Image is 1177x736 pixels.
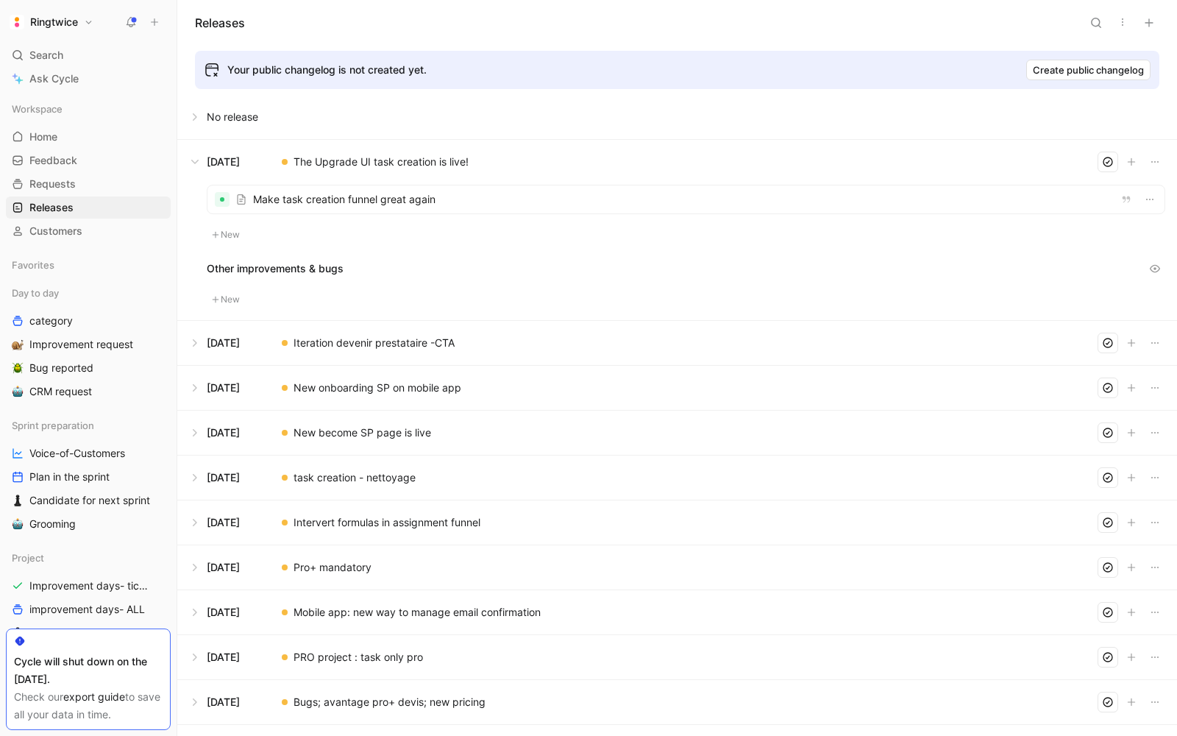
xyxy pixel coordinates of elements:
span: CRM request [29,384,92,399]
a: ♟️Card investigations [6,622,171,644]
span: Requests [29,177,76,191]
h1: Ringtwice [30,15,78,29]
a: improvement days- ALL [6,598,171,620]
div: Cycle will shut down on the [DATE]. [14,653,163,688]
h1: Releases [195,14,245,32]
button: RingtwiceRingtwice [6,12,97,32]
img: 🪲 [12,362,24,374]
div: Workspace [6,98,171,120]
a: Feedback [6,149,171,171]
span: Favorites [12,258,54,272]
a: 🤖Grooming [6,513,171,535]
a: ♟️Candidate for next sprint [6,489,171,512]
span: improvement days- ALL [29,602,145,617]
a: 🪲Bug reported [6,357,171,379]
span: Customers [29,224,82,238]
span: Project [12,551,44,565]
img: Ringtwice [10,15,24,29]
span: Day to day [12,286,59,300]
a: Requests [6,173,171,195]
div: Day to daycategory🐌Improvement request🪲Bug reported🤖CRM request [6,282,171,403]
span: Bug reported [29,361,93,375]
span: category [29,314,73,328]
img: ♟️ [12,495,24,506]
span: Workspace [12,102,63,116]
button: New [207,226,245,244]
span: Improvement request [29,337,133,352]
a: Home [6,126,171,148]
div: Project [6,547,171,569]
div: Other improvements & bugs [207,258,1165,279]
a: export guide [63,690,125,703]
div: Check our to save all your data in time. [14,688,163,723]
span: Releases [29,200,74,215]
img: ♟️ [12,627,24,639]
span: Improvement days- tickets ready [29,578,154,593]
span: Home [29,130,57,144]
div: Favorites [6,254,171,276]
button: Create public changelog [1026,60,1151,80]
div: ProjectImprovement days- tickets readyimprovement days- ALL♟️Card investigations [6,547,171,644]
div: Search [6,44,171,66]
span: Search [29,46,63,64]
button: 🪲 [9,359,26,377]
span: Ask Cycle [29,70,79,88]
a: Customers [6,220,171,242]
span: Voice-of-Customers [29,446,125,461]
a: 🐌Improvement request [6,333,171,355]
span: Plan in the sprint [29,470,110,484]
button: ♟️ [9,624,26,642]
div: Sprint preparationVoice-of-CustomersPlan in the sprint♟️Candidate for next sprint🤖Grooming [6,414,171,535]
img: 🐌 [12,339,24,350]
span: Card investigations [29,626,122,640]
a: 🤖CRM request [6,381,171,403]
span: Feedback [29,153,77,168]
span: Candidate for next sprint [29,493,150,508]
button: ♟️ [9,492,26,509]
a: Plan in the sprint [6,466,171,488]
button: 🤖 [9,515,26,533]
a: Ask Cycle [6,68,171,90]
a: category [6,310,171,332]
span: Sprint preparation [12,418,94,433]
a: Voice-of-Customers [6,442,171,464]
button: New [207,291,245,308]
a: Releases [6,197,171,219]
div: Your public changelog is not created yet. [227,61,427,79]
img: 🤖 [12,518,24,530]
div: Day to day [6,282,171,304]
div: Sprint preparation [6,414,171,436]
button: 🐌 [9,336,26,353]
button: 🤖 [9,383,26,400]
a: Improvement days- tickets ready [6,575,171,597]
span: Grooming [29,517,76,531]
img: 🤖 [12,386,24,397]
